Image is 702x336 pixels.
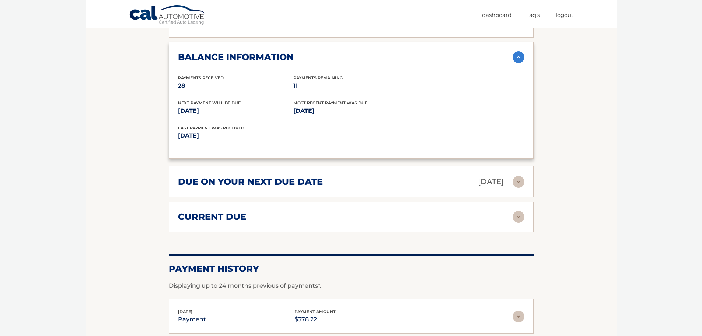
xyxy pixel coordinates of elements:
span: Payments Received [178,75,224,80]
a: Dashboard [482,9,511,21]
a: Logout [556,9,573,21]
h2: Payment History [169,263,534,274]
img: accordion-rest.svg [513,311,524,322]
p: Displaying up to 24 months previous of payments*. [169,281,534,290]
p: payment [178,314,206,325]
a: FAQ's [527,9,540,21]
p: [DATE] [178,106,293,116]
img: accordion-active.svg [513,51,524,63]
span: Most Recent Payment Was Due [293,100,367,105]
p: [DATE] [478,175,504,188]
p: 28 [178,81,293,91]
span: payment amount [294,309,336,314]
img: accordion-rest.svg [513,176,524,188]
p: [DATE] [178,131,351,141]
span: Last Payment was received [178,125,244,131]
span: Payments Remaining [293,75,343,80]
p: 11 [293,81,409,91]
img: accordion-rest.svg [513,211,524,223]
h2: current due [178,211,246,222]
span: Next Payment will be due [178,100,241,105]
h2: balance information [178,52,294,63]
span: [DATE] [178,309,192,314]
p: $378.22 [294,314,336,325]
p: [DATE] [293,106,409,116]
h2: due on your next due date [178,176,323,187]
a: Cal Automotive [129,5,206,26]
